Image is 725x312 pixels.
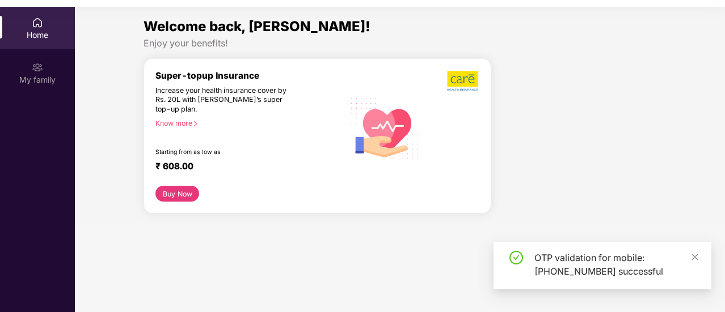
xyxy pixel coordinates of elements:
[155,186,199,202] button: Buy Now
[155,70,344,81] div: Super-topup Insurance
[155,148,296,156] div: Starting from as low as
[534,251,698,278] div: OTP validation for mobile: [PHONE_NUMBER] successful
[691,253,699,261] span: close
[192,121,199,127] span: right
[32,17,43,28] img: svg+xml;base64,PHN2ZyBpZD0iSG9tZSIgeG1sbnM9Imh0dHA6Ly93d3cudzMub3JnLzIwMDAvc3ZnIiB3aWR0aD0iMjAiIG...
[447,70,479,92] img: b5dec4f62d2307b9de63beb79f102df3.png
[155,86,296,114] div: Increase your health insurance cover by Rs. 20L with [PERSON_NAME]’s super top-up plan.
[32,62,43,73] img: svg+xml;base64,PHN2ZyB3aWR0aD0iMjAiIGhlaWdodD0iMjAiIHZpZXdCb3g9IjAgMCAyMCAyMCIgZmlsbD0ibm9uZSIgeG...
[144,18,370,35] span: Welcome back, [PERSON_NAME]!
[344,87,425,169] img: svg+xml;base64,PHN2ZyB4bWxucz0iaHR0cDovL3d3dy53My5vcmcvMjAwMC9zdmciIHhtbG5zOnhsaW5rPSJodHRwOi8vd3...
[155,119,338,127] div: Know more
[509,251,523,264] span: check-circle
[155,161,333,174] div: ₹ 608.00
[144,37,656,49] div: Enjoy your benefits!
